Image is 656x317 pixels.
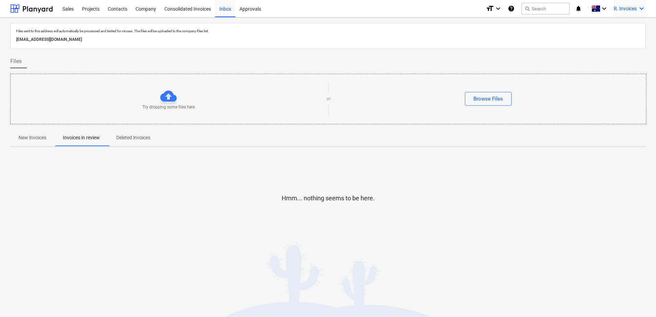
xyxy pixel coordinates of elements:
[465,92,512,106] button: Browse Files
[16,29,640,33] p: Files sent to this address will automatically be processed and tested for viruses. The files will...
[19,134,46,141] p: New invoices
[508,4,515,13] i: Knowledge base
[575,4,582,13] i: notifications
[637,4,646,13] i: keyboard_arrow_down
[116,134,150,141] p: Deleted invoices
[525,6,530,11] span: search
[486,4,494,13] i: format_size
[63,134,100,141] p: Invoices in review
[600,4,608,13] i: keyboard_arrow_down
[522,3,570,14] button: Search
[622,284,656,317] iframe: Chat Widget
[494,4,502,13] i: keyboard_arrow_down
[10,57,22,66] span: Files
[16,36,640,43] p: [EMAIL_ADDRESS][DOMAIN_NAME]
[142,104,195,110] p: Try dropping some files here
[473,94,503,103] div: Browse Files
[10,74,646,124] div: Try dropping some files hereorBrowse Files
[282,194,375,202] p: Hmm... nothing seems to be here.
[327,96,330,102] p: or
[614,6,637,11] span: R. Invoices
